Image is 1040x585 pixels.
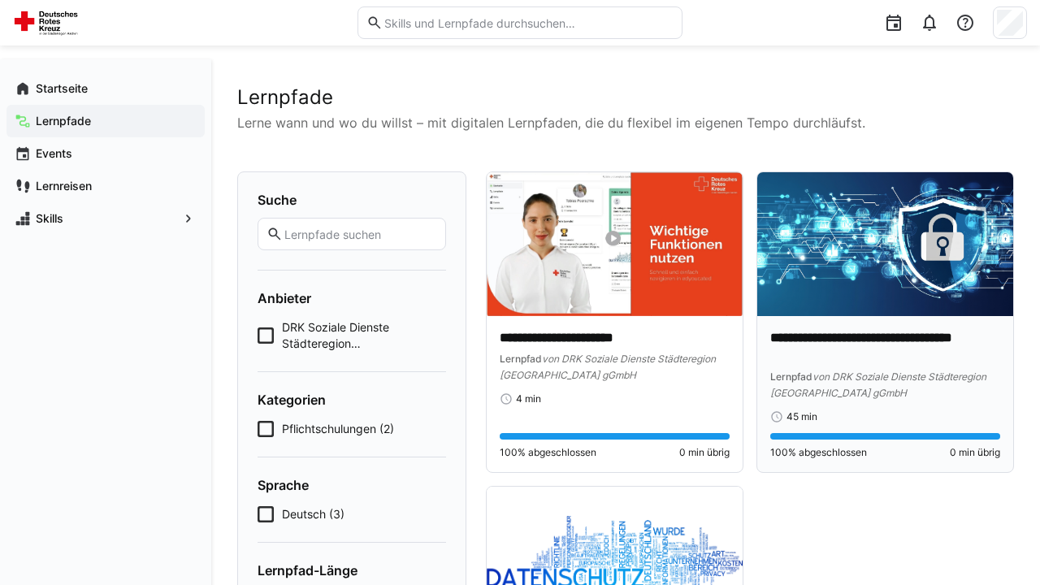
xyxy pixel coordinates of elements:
[283,227,437,241] input: Lernpfade suchen
[786,410,817,423] span: 45 min
[770,370,986,399] span: von DRK Soziale Dienste Städteregion [GEOGRAPHIC_DATA] gGmbH
[282,506,344,522] span: Deutsch (3)
[237,113,1014,132] p: Lerne wann und wo du willst – mit digitalen Lernpfaden, die du flexibel im eigenen Tempo durchläu...
[770,370,812,383] span: Lernpfad
[679,446,730,459] span: 0 min übrig
[383,15,674,30] input: Skills und Lernpfade durchsuchen…
[282,319,446,352] span: DRK Soziale Dienste Städteregion [GEOGRAPHIC_DATA] gGmbH (3)
[770,446,867,459] span: 100% abgeschlossen
[258,392,446,408] h4: Kategorien
[757,172,1013,316] img: image
[258,477,446,493] h4: Sprache
[258,562,446,578] h4: Lernpfad-Länge
[258,192,446,208] h4: Suche
[500,353,542,365] span: Lernpfad
[950,446,1000,459] span: 0 min übrig
[282,421,394,437] span: Pflichtschulungen (2)
[500,446,596,459] span: 100% abgeschlossen
[237,85,1014,110] h2: Lernpfade
[258,290,446,306] h4: Anbieter
[487,172,743,316] img: image
[516,392,541,405] span: 4 min
[500,353,716,381] span: von DRK Soziale Dienste Städteregion [GEOGRAPHIC_DATA] gGmbH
